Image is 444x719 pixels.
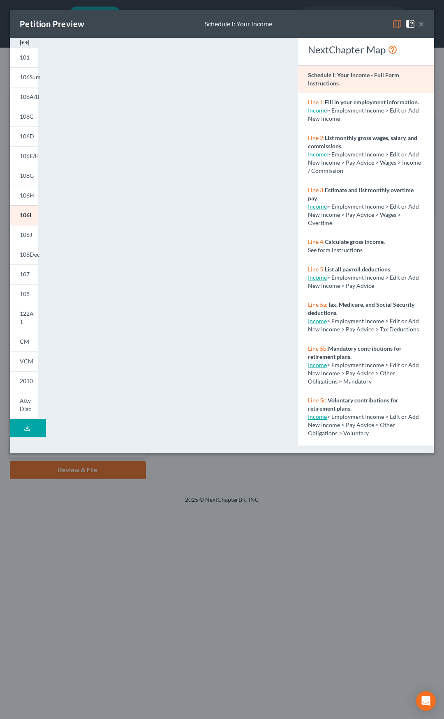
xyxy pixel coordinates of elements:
strong: List all payroll deductions. [325,266,391,273]
span: Line 5b: [308,345,328,352]
span: 106D [20,133,34,140]
span: 106J [20,231,32,238]
iframe: <object ng-attr-data='[URL][DOMAIN_NAME]' type='application/pdf' width='100%' height='975px'></ob... [53,44,284,445]
div: Petition Preview [20,18,84,30]
span: > Employment Income > Edit or Add New Income > Pay Advice [308,274,419,289]
a: Atty Disc [10,391,38,419]
span: > Employment Income > Edit or Add New Income > Pay Advice > Other Obligations > Mandatory [308,361,419,385]
span: 106C [20,113,34,120]
div: Open Intercom Messenger [416,691,436,711]
a: 106E/F [10,146,38,166]
span: 106E/F [20,152,38,159]
span: CM [20,338,29,345]
strong: Estimate and list monthly overtime pay. [308,186,414,202]
span: > Employment Income > Edit or Add New Income > Pay Advice > Other Obligations > Voluntary [308,413,419,436]
a: Income [308,107,327,114]
strong: Voluntary contributions for retirement plans. [308,397,398,412]
a: Income [308,361,327,368]
span: > Employment Income > Edit or Add New Income > Pay Advice > Tax Deductions [308,317,419,333]
a: 108 [10,284,38,304]
span: 106Sum [20,74,41,80]
a: 106C [10,107,38,126]
span: > Employment Income > Edit or Add New Income > Pay Advice > Wages > Overtime [308,203,419,226]
button: × [419,19,424,29]
span: 106I [20,211,31,218]
span: 2010 [20,377,33,384]
a: Income [308,151,327,158]
a: 2010 [10,371,38,391]
span: Line 5: [308,266,325,273]
a: 106A/B [10,87,38,107]
a: 106H [10,186,38,205]
span: Line 4: [308,238,325,245]
span: 106Dec [20,251,40,258]
a: Income [308,203,327,210]
div: NextChapter Map [308,43,424,56]
a: 106D [10,126,38,146]
strong: Schedule I: Your Income - Full Form Instructions [308,71,399,87]
a: 106I [10,205,38,225]
img: help-close-5ba153eb36485ed6c1ea00a893f15db1cb9b99d6cae46e1a8edb6c62d00a1a76.svg [405,19,415,29]
span: Line 5a: [308,301,328,308]
a: 106J [10,225,38,245]
a: CM [10,332,38,351]
span: Line 5c: [308,397,328,404]
span: VCM [20,358,33,365]
span: 106A/B [20,93,39,100]
span: 101 [20,54,30,61]
a: 107 [10,264,38,284]
span: Atty Disc [20,397,31,412]
span: 106H [20,192,34,199]
span: Line 2: [308,134,325,141]
span: Line 1: [308,99,325,106]
span: Line 3: [308,186,325,193]
strong: Calculate gross income. [325,238,385,245]
a: 106G [10,166,38,186]
a: Income [308,413,327,420]
span: 106G [20,172,34,179]
strong: Mandatory contributions for retirement plans. [308,345,402,360]
div: Schedule I: Your Income [205,19,272,29]
span: > Employment Income > Edit or Add New Income [308,107,419,122]
img: map-eea8200ae884c6f1103ae1953ef3d486a96c86aabb227e865a55264e3737af1f.svg [392,19,402,29]
span: 108 [20,290,30,297]
span: 122A-1 [20,310,36,325]
a: Income [308,317,327,324]
span: See form instructions [308,246,363,253]
img: expand-e0f6d898513216a626fdd78e52531dac95497ffd26381d4c15ee2fc46db09dca.svg [20,38,30,48]
a: 122A-1 [10,304,38,332]
span: 107 [20,271,30,278]
strong: Fill in your employment information. [325,99,419,106]
a: 106Sum [10,67,38,87]
a: 101 [10,48,38,67]
a: VCM [10,351,38,371]
a: Income [308,274,327,281]
strong: List monthly gross wages, salary, and commissions. [308,134,417,149]
strong: Tax, Medicare, and Social Security deductions. [308,301,414,316]
span: > Employment Income > Edit or Add New Income > Pay Advice > Wages > Income / Commission [308,151,421,174]
a: 106Dec [10,245,38,264]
